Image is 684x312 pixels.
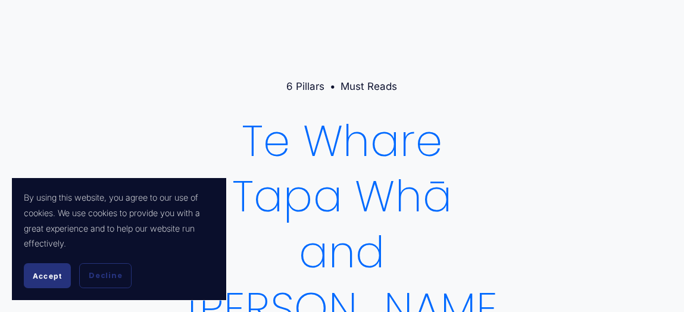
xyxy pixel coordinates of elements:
a: 6 Pillars [286,80,324,92]
span: Accept [33,272,62,280]
button: Decline [79,263,132,288]
button: Accept [24,263,71,288]
span: Decline [89,270,122,281]
a: Must Reads [341,80,397,92]
section: Cookie banner [12,178,226,300]
p: By using this website, you agree to our use of cookies. We use cookies to provide you with a grea... [24,190,214,251]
